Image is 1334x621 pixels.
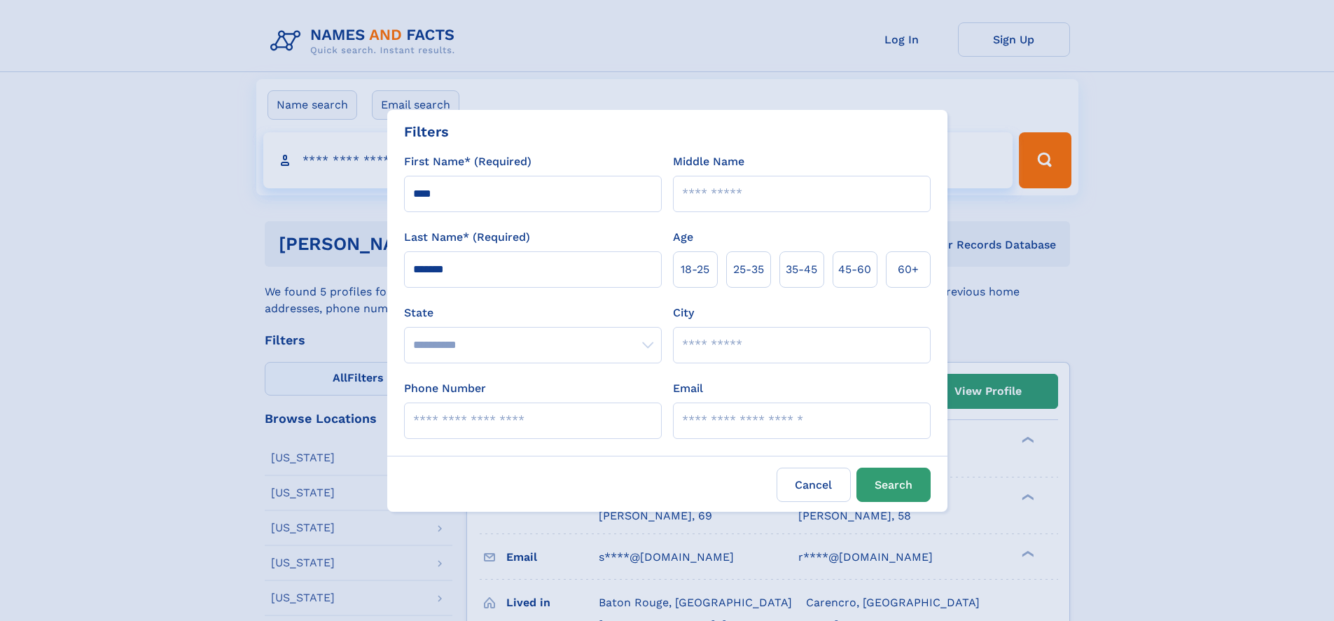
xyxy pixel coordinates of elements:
[404,305,662,321] label: State
[404,121,449,142] div: Filters
[681,261,709,278] span: 18‑25
[777,468,851,502] label: Cancel
[856,468,931,502] button: Search
[404,153,531,170] label: First Name* (Required)
[404,229,530,246] label: Last Name* (Required)
[838,261,871,278] span: 45‑60
[673,153,744,170] label: Middle Name
[673,305,694,321] label: City
[733,261,764,278] span: 25‑35
[898,261,919,278] span: 60+
[404,380,486,397] label: Phone Number
[673,229,693,246] label: Age
[673,380,703,397] label: Email
[786,261,817,278] span: 35‑45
